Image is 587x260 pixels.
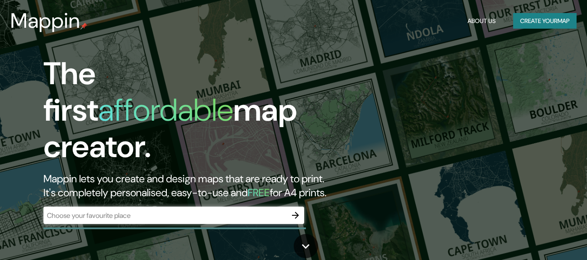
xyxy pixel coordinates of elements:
h2: Mappin lets you create and design maps that are ready to print. It's completely personalised, eas... [43,172,337,200]
h1: affordable [98,90,233,130]
button: Create yourmap [513,13,577,29]
h3: Mappin [10,9,80,33]
button: About Us [464,13,499,29]
iframe: Help widget launcher [510,226,577,250]
input: Choose your favourite place [43,211,287,221]
h5: FREE [248,186,270,199]
img: mappin-pin [80,23,87,30]
h1: The first map creator. [43,56,337,172]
